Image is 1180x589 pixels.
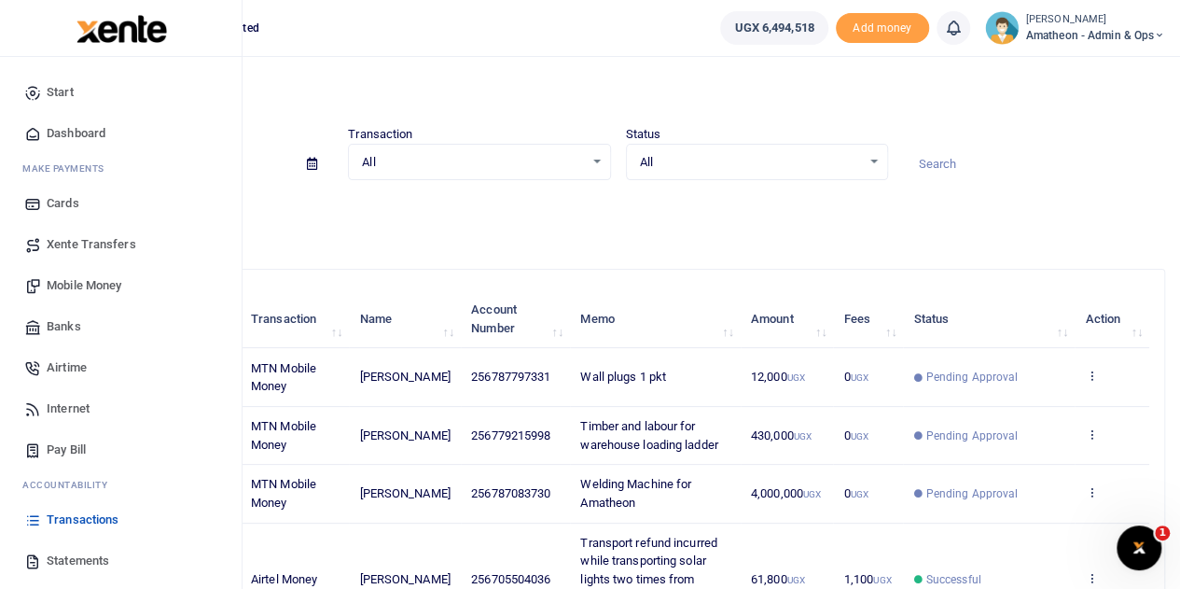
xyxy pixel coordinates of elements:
[626,125,661,144] label: Status
[47,511,118,529] span: Transactions
[1117,526,1161,570] iframe: Intercom live chat
[47,441,86,459] span: Pay Bill
[251,572,317,586] span: Airtel Money
[15,265,227,306] a: Mobile Money
[836,13,929,44] li: Toup your wallet
[15,183,227,224] a: Cards
[794,431,812,442] small: UGX
[15,540,227,582] a: Statements
[1026,12,1165,28] small: [PERSON_NAME]
[851,431,868,442] small: UGX
[359,428,450,442] span: [PERSON_NAME]
[47,552,109,570] span: Statements
[461,290,570,348] th: Account Number: activate to sort column ascending
[844,370,868,384] span: 0
[836,13,929,44] span: Add money
[803,489,821,499] small: UGX
[75,21,167,35] a: logo-small logo-large logo-large
[926,571,981,588] span: Successful
[15,306,227,347] a: Banks
[1155,526,1170,540] span: 1
[903,290,1075,348] th: Status: activate to sort column ascending
[786,372,804,383] small: UGX
[348,125,412,144] label: Transaction
[471,428,550,442] span: 256779215998
[251,419,316,452] span: MTN Mobile Money
[751,428,812,442] span: 430,000
[1075,290,1149,348] th: Action: activate to sort column ascending
[47,358,87,377] span: Airtime
[15,347,227,388] a: Airtime
[844,428,868,442] span: 0
[851,372,868,383] small: UGX
[349,290,461,348] th: Name: activate to sort column ascending
[640,153,861,172] span: All
[844,486,868,500] span: 0
[786,575,804,585] small: UGX
[47,276,121,295] span: Mobile Money
[251,477,316,510] span: MTN Mobile Money
[903,148,1165,180] input: Search
[251,361,316,394] span: MTN Mobile Money
[851,489,868,499] small: UGX
[71,80,1165,101] h4: Transactions
[741,290,834,348] th: Amount: activate to sort column ascending
[734,19,813,37] span: UGX 6,494,518
[32,161,104,175] span: ake Payments
[570,290,741,348] th: Memo: activate to sort column ascending
[15,499,227,540] a: Transactions
[713,11,835,45] li: Wallet ballance
[15,429,227,470] a: Pay Bill
[76,15,167,43] img: logo-large
[359,370,450,384] span: [PERSON_NAME]
[873,575,891,585] small: UGX
[926,369,1019,386] span: Pending Approval
[47,400,90,418] span: Internet
[833,290,903,348] th: Fees: activate to sort column ascending
[71,203,1165,222] p: Download
[47,194,79,213] span: Cards
[47,235,136,254] span: Xente Transfers
[926,428,1019,444] span: Pending Approval
[15,388,227,429] a: Internet
[985,11,1165,45] a: profile-user [PERSON_NAME] Amatheon - Admin & Ops
[241,290,350,348] th: Transaction: activate to sort column ascending
[359,572,450,586] span: [PERSON_NAME]
[836,20,929,34] a: Add money
[47,317,81,336] span: Banks
[580,477,691,510] span: Welding Machine for Amatheon
[580,419,717,452] span: Timber and labour for warehouse loading ladder
[359,486,450,500] span: [PERSON_NAME]
[751,572,805,586] span: 61,800
[471,486,550,500] span: 256787083730
[15,154,227,183] li: M
[15,470,227,499] li: Ac
[47,124,105,143] span: Dashboard
[15,113,227,154] a: Dashboard
[751,370,805,384] span: 12,000
[36,478,107,492] span: countability
[471,370,550,384] span: 256787797331
[362,153,583,172] span: All
[720,11,827,45] a: UGX 6,494,518
[926,485,1019,502] span: Pending Approval
[844,572,892,586] span: 1,100
[47,83,74,102] span: Start
[1026,27,1165,44] span: Amatheon - Admin & Ops
[15,72,227,113] a: Start
[580,370,666,384] span: Wall plugs 1 pkt
[15,224,227,265] a: Xente Transfers
[751,486,821,500] span: 4,000,000
[985,11,1019,45] img: profile-user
